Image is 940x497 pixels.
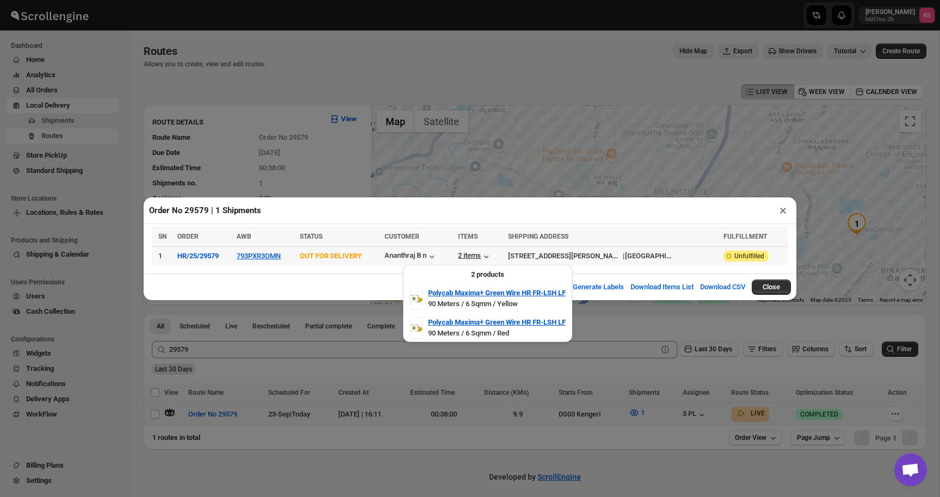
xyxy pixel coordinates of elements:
[177,233,199,240] span: ORDER
[752,279,791,295] button: Close
[149,205,261,216] h2: Order No 29579 | 1 Shipments
[694,276,752,298] button: Download CSV
[237,233,251,240] span: AWB
[458,233,478,240] span: ITEMS
[428,289,566,297] b: Polycab Maxima+ Green Wire HR FR-LSH LF
[428,328,566,339] p: 90 Meters / 6 Sqmm / Red
[152,246,174,265] td: 1
[385,233,419,240] span: CUSTOMER
[625,251,675,262] div: [GEOGRAPHIC_DATA]
[177,252,219,260] button: HR/25/29579
[385,251,437,262] button: Ananthraj B n
[300,252,362,260] span: OUT FOR DELIVERY
[237,252,281,260] button: 793PXR3OMN
[410,269,566,280] div: 2 products
[428,317,566,328] a: Polycab Maxima+ Green Wire HR FR-LSH LF
[566,276,630,298] button: Generate Labels
[300,233,323,240] span: STATUS
[894,453,927,486] div: Open chat
[775,203,791,218] button: ×
[624,276,700,298] button: Download Items List
[723,233,767,240] span: FULFILLMENT
[428,288,566,299] a: Polycab Maxima+ Green Wire HR FR-LSH LF
[158,233,166,240] span: SN
[734,252,764,260] span: Unfulfilled
[508,251,622,262] div: [STREET_ADDRESS][PERSON_NAME]
[458,251,492,262] button: 2 items
[508,233,568,240] span: SHIPPING ADDRESS
[508,251,716,262] div: |
[428,318,566,326] b: Polycab Maxima+ Green Wire HR FR-LSH LF
[428,299,566,309] p: 90 Meters / 6 Sqmm / Yellow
